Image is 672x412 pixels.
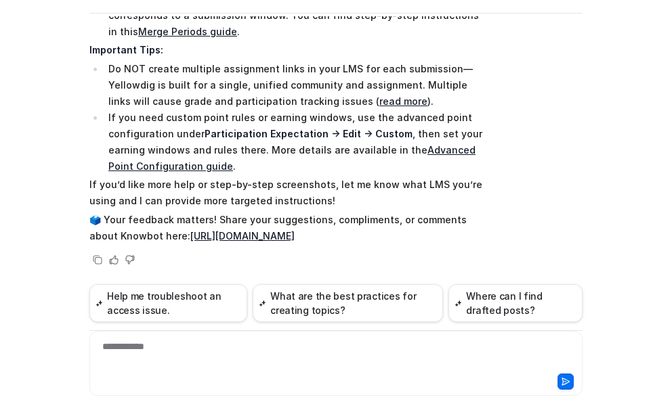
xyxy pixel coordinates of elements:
strong: Participation Expectation → Edit → Custom [205,128,413,139]
p: If you’d like more help or step-by-step screenshots, let me know what LMS you’re using and I can ... [89,177,486,209]
a: Merge Periods guide [138,26,237,37]
button: Where can I find drafted posts? [448,284,583,322]
strong: Important Tips: [89,44,163,55]
p: 🗳️ Your feedback matters! Share your suggestions, compliments, or comments about Knowbot here: [89,212,486,244]
li: Do NOT create multiple assignment links in your LMS for each submission—Yellowdig is built for a ... [104,61,486,110]
button: What are the best practices for creating topics? [253,284,443,322]
a: Advanced Point Configuration guide [108,144,476,172]
button: Help me troubleshoot an access issue. [89,284,247,322]
a: read more [379,95,427,107]
a: [URL][DOMAIN_NAME] [190,230,295,242]
li: If you need custom point rules or earning windows, use the advanced point configuration under , t... [104,110,486,175]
